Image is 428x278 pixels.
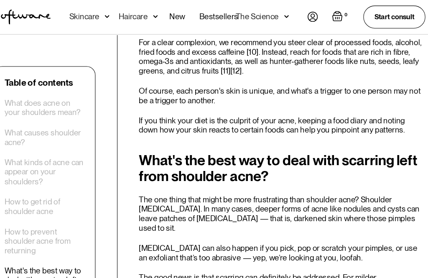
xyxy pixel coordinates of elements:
div: Haircare [129,12,157,20]
div: 0 [342,10,348,18]
p: The one thing that might be more frustrating than shoulder acne? Shoulder [MEDICAL_DATA]. In many... [148,185,418,221]
img: arrow down [162,12,166,20]
a: How to get rid of shoulder acne [20,187,97,205]
a: Open empty cart [332,10,348,22]
div: Table of contents [20,73,86,83]
a: What kinds of acne can appear on your shoulders? [20,150,97,177]
div: The Science [240,12,281,20]
a: How to prevent shoulder acne from returning [20,215,97,242]
img: Software Logo [10,9,64,23]
img: arrow down [116,12,120,20]
p: If you think your diet is the culprit of your acne, keeping a food diary and noting down how your... [148,110,418,128]
div: Skincare [82,12,111,20]
a: Start consult [362,5,420,27]
p: Of course, each person's skin is unique, and what's a trigger to one person may not be a trigger ... [148,82,418,100]
img: arrow down [286,12,291,20]
p: For a clear complexion, we recommend you steer clear of processed foods, alcohol, fried foods and... [148,36,418,72]
a: home [10,9,64,23]
p: [MEDICAL_DATA] can also happen if you pick, pop or scratch your pimples, or use an exfoliant that... [148,231,418,249]
h2: What's the best way to deal with scarring left from shoulder acne? [148,145,418,175]
a: What does acne on your shoulders mean? [20,93,97,111]
a: What causes shoulder acne? [20,122,97,140]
